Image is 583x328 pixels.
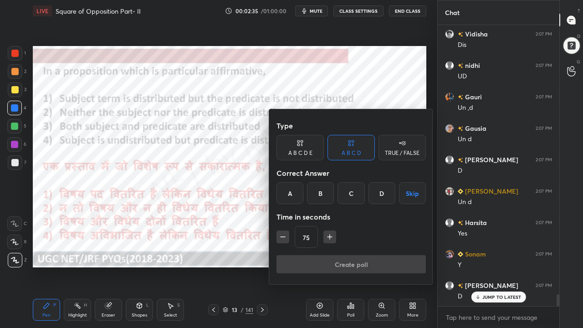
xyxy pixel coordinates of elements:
div: Type [276,117,426,135]
div: Correct Answer [276,164,426,182]
div: A B C D E [288,150,312,156]
div: A B C D [342,150,361,156]
div: Time in seconds [276,208,426,226]
button: Skip [399,182,426,204]
div: C [338,182,364,204]
div: TRUE / FALSE [385,150,419,156]
div: D [368,182,395,204]
div: A [276,182,303,204]
div: B [307,182,334,204]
